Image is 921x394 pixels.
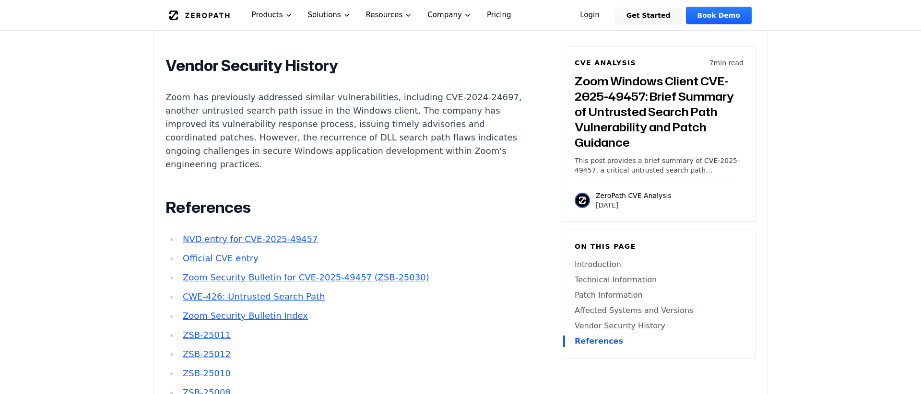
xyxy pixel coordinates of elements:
[575,290,744,301] a: Patch Information
[596,191,672,200] p: ZeroPath CVE Analysis
[183,368,231,378] a: ZSB-25010
[596,200,672,210] p: [DATE]
[575,336,744,347] a: References
[183,234,318,244] a: NVD entry for CVE-2025-49457
[183,330,231,340] a: ZSB-25011
[568,7,611,24] a: Login
[575,73,744,150] h3: Zoom Windows Client CVE-2025-49457: Brief Summary of Untrusted Search Path Vulnerability and Patc...
[709,58,744,68] p: 7 min read
[165,91,522,171] p: Zoom has previously addressed similar vulnerabilities, including CVE-2024-24697, another untruste...
[165,56,522,75] h2: Vendor Security History
[575,156,744,175] p: This post provides a brief summary of CVE-2025-49457, a critical untrusted search path vulnerabil...
[183,291,325,301] a: CWE-426: Untrusted Search Path
[575,58,636,68] h6: CVE Analysis
[183,253,259,263] a: Official CVE entry
[575,274,744,286] a: Technical Information
[165,198,522,217] h2: References
[575,320,744,332] a: Vendor Security History
[575,242,744,251] h6: On this page
[575,259,744,270] a: Introduction
[183,349,231,359] a: ZSB-25012
[183,272,429,282] a: Zoom Security Bulletin for CVE-2025-49457 (ZSB-25030)
[575,305,744,316] a: Affected Systems and Versions
[686,7,752,24] a: Book Demo
[183,311,308,321] a: Zoom Security Bulletin Index
[615,7,682,24] a: Get Started
[575,193,590,208] img: ZeroPath CVE Analysis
